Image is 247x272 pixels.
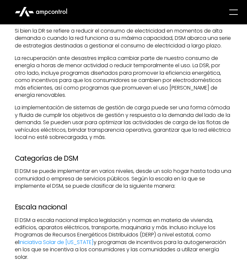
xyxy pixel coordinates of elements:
h3: Categorías de DSM [15,154,232,163]
h3: Escala nacional [15,203,232,211]
p: Si bien la DR se refiere a reducir el consumo de electricidad en momentos de alta demanda o cuand... [15,27,232,49]
p: El DSM se puede implementar en varios niveles, desde un solo hogar hasta toda una comunidad o emp... [15,168,232,190]
p: La implementación de sistemas de gestión de carga puede ser una forma cómoda y fluida de cumplir ... [15,104,232,141]
div: menu [222,3,243,21]
p: El DSM a escala nacional implica legislación y normas en materia de vivienda, edificios, aparatos... [15,217,232,261]
p: La recuperación ante desastres implica cambiar parte de nuestro consumo de energía a horas de men... [15,55,232,99]
a: Iniciativa Solar de [US_STATE] [19,238,94,246]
